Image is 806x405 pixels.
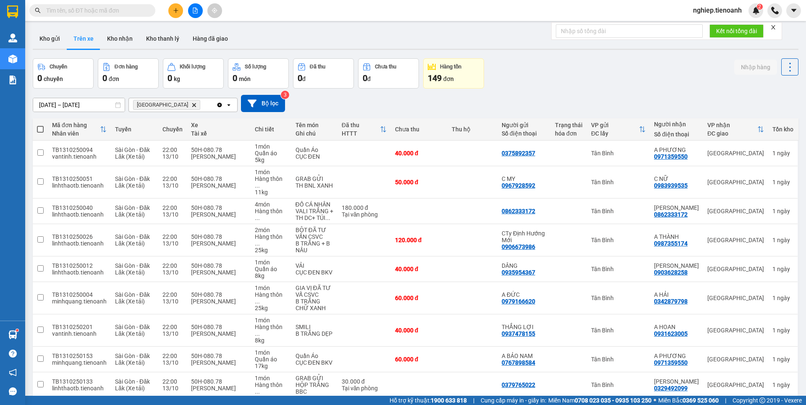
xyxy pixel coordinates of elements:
button: Số lượng0món [228,58,289,89]
div: Mã đơn hàng [52,122,100,128]
span: đ [302,76,306,82]
div: C LINH [654,204,699,211]
img: phone-icon [771,7,779,14]
div: Quần Áo [296,353,333,359]
div: [GEOGRAPHIC_DATA] [707,266,764,272]
div: B TRẮNG + B NÂU [296,240,333,253]
div: 22:00 [162,291,183,298]
div: 22:00 [162,204,183,211]
span: 0 [233,73,237,83]
div: 1 món [255,143,287,150]
div: Chuyến [50,64,67,70]
div: Ghi chú [296,130,333,137]
div: hóa đơn [555,130,583,137]
span: 149 [428,73,442,83]
div: TB1310250051 [52,175,107,182]
div: 50H-080.78 [191,353,247,359]
span: đơn [443,76,454,82]
button: aim [207,3,222,18]
div: A PHƯƠNG [654,353,699,359]
div: [PERSON_NAME] [191,211,247,218]
img: icon-new-feature [752,7,760,14]
div: GRAB GỬI [296,175,333,182]
div: 11 kg [255,189,287,196]
div: [GEOGRAPHIC_DATA] [707,295,764,301]
div: THẮNG LỢI [502,324,547,330]
div: 5 kg [255,157,287,163]
strong: 0708 023 035 - 0935 103 250 [575,397,652,404]
div: linhthaotb.tienoanh [52,385,107,392]
div: 4 món [255,201,287,208]
img: warehouse-icon [8,55,17,63]
div: 0767898584 [502,359,535,366]
div: TB1310250012 [52,262,107,269]
span: file-add [192,8,198,13]
span: search [35,8,41,13]
div: B TRẮNG DẸP [296,330,333,337]
div: Trạng thái [555,122,583,128]
div: TB1310250153 [52,353,107,359]
div: Đơn hàng [115,64,138,70]
div: 50.000 đ [395,179,443,186]
div: Hàng thông thường [255,324,287,337]
div: 2 món [255,227,287,233]
span: Hòa Đông, close by backspace [133,100,200,110]
div: [GEOGRAPHIC_DATA] [707,356,764,363]
div: [PERSON_NAME] [191,269,247,276]
div: Đã thu [342,122,380,128]
div: Quần Áo [296,146,333,153]
div: Hàng thông thường [255,291,287,305]
div: Đã thu [310,64,325,70]
div: 1 [772,150,793,157]
span: | [473,396,474,405]
div: ĐỒ CÁ NHÂN [296,201,333,208]
div: Tài xế [191,130,247,137]
span: ... [255,214,260,221]
span: Sài Gòn - Đăk Lăk (Xe tải) [115,204,150,218]
div: Số điện thoại [502,130,547,137]
div: Người gửi [502,122,547,128]
div: CTy Định Hướng Mới [502,230,547,243]
div: 0862333172 [654,211,688,218]
div: Quần áo [255,150,287,157]
th: Toggle SortBy [48,118,111,141]
img: warehouse-icon [8,330,17,339]
div: A HẢI [654,291,699,298]
span: Sài Gòn - Đăk Lăk (Xe tải) [115,262,150,276]
button: Chuyến0chuyến [33,58,94,89]
div: 60.000 đ [395,356,443,363]
div: Hàng thông thường [255,175,287,189]
div: Tân Bình [591,327,646,334]
span: Hỗ trợ kỹ thuật: [390,396,467,405]
div: 0906673986 [502,243,535,250]
div: CỤC ĐEN BKV [296,269,333,276]
div: 1 [772,208,793,214]
div: 0983939535 [654,182,688,189]
div: ĐC giao [707,130,757,137]
span: ... [255,240,260,247]
div: 1 [772,327,793,334]
div: 40.000 đ [395,327,443,334]
div: Hàng thông thường [255,233,287,247]
div: 1 [772,179,793,186]
div: 1 [772,237,793,243]
div: [PERSON_NAME] [191,298,247,305]
div: C Phương [654,378,699,385]
div: Tồn kho [772,126,793,133]
div: TB1310250040 [52,204,107,211]
div: 22:00 [162,262,183,269]
button: Bộ lọc [241,95,285,112]
span: đ [367,76,371,82]
div: 0931623005 [654,330,688,337]
div: [GEOGRAPHIC_DATA] [707,179,764,186]
div: A BẢO NAM [502,353,547,359]
span: 0 [102,73,107,83]
div: Thu hộ [452,126,493,133]
div: Chưa thu [375,64,396,70]
div: ĐC lấy [591,130,639,137]
div: [GEOGRAPHIC_DATA] [707,237,764,243]
div: 0342879798 [654,298,688,305]
div: 13/10 [162,330,183,337]
div: 0971359550 [654,359,688,366]
div: B TRẮNG CHỮ XANH [296,298,333,311]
